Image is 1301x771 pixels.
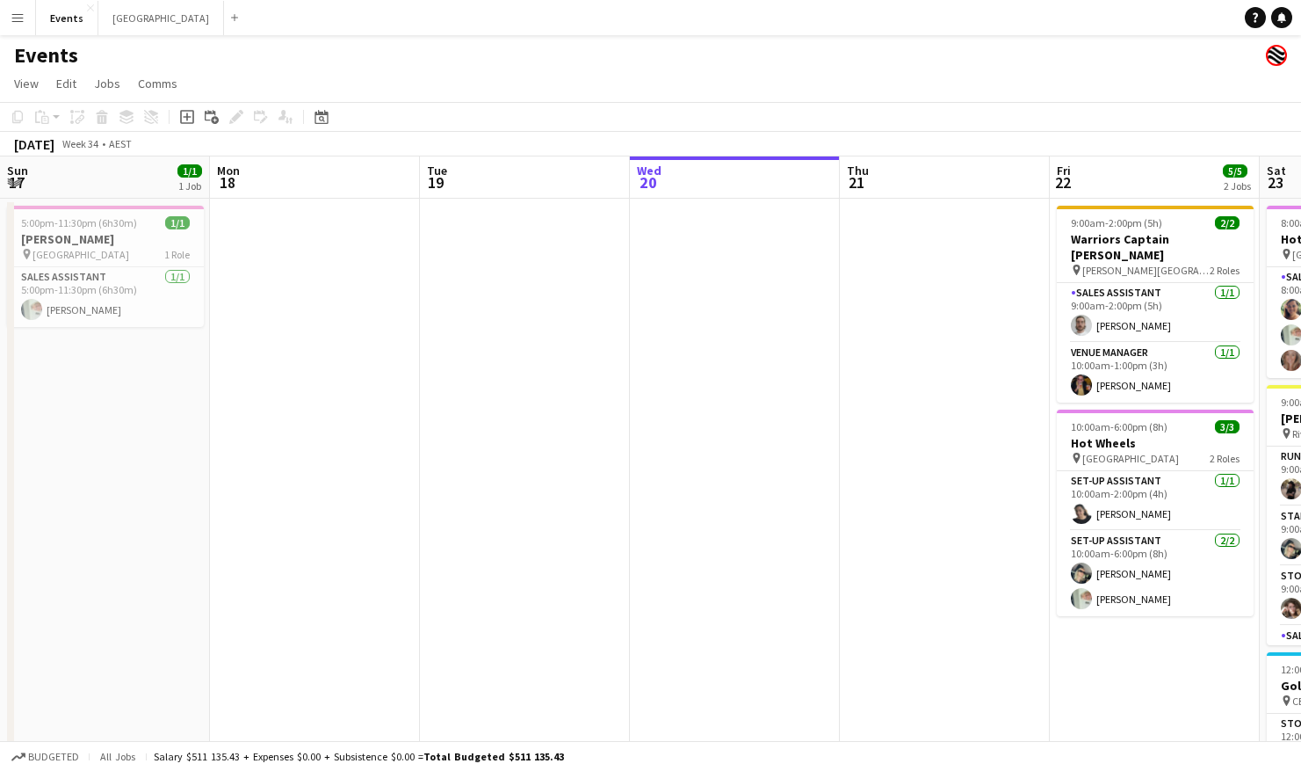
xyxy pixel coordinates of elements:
[154,750,564,763] div: Salary $511 135.43 + Expenses $0.00 + Subsistence $0.00 =
[1224,179,1251,193] div: 2 Jobs
[844,172,869,193] span: 21
[7,231,204,247] h3: [PERSON_NAME]
[1215,420,1240,433] span: 3/3
[58,137,102,150] span: Week 34
[14,76,39,91] span: View
[7,267,204,327] app-card-role: Sales Assistant1/15:00pm-11:30pm (6h30m)[PERSON_NAME]
[97,750,139,763] span: All jobs
[14,42,78,69] h1: Events
[424,172,447,193] span: 19
[14,135,54,153] div: [DATE]
[1057,471,1254,531] app-card-role: Set-up Assistant1/110:00am-2:00pm (4h)[PERSON_NAME]
[1264,172,1286,193] span: 23
[1057,206,1254,403] app-job-card: 9:00am-2:00pm (5h)2/2Warriors Captain [PERSON_NAME] [PERSON_NAME][GEOGRAPHIC_DATA]2 RolesSales As...
[49,72,83,95] a: Edit
[7,163,28,178] span: Sun
[423,750,564,763] span: Total Budgeted $511 135.43
[637,163,661,178] span: Wed
[7,206,204,327] app-job-card: 5:00pm-11:30pm (6h30m)1/1[PERSON_NAME] [GEOGRAPHIC_DATA]1 RoleSales Assistant1/15:00pm-11:30pm (6...
[1267,163,1286,178] span: Sat
[1057,343,1254,403] app-card-role: Venue Manager1/110:00am-1:00pm (3h)[PERSON_NAME]
[87,72,127,95] a: Jobs
[1266,45,1287,66] app-user-avatar: Event Merch
[177,164,202,178] span: 1/1
[217,163,240,178] span: Mon
[1210,264,1240,277] span: 2 Roles
[56,76,76,91] span: Edit
[634,172,661,193] span: 20
[9,747,82,767] button: Budgeted
[98,1,224,35] button: [GEOGRAPHIC_DATA]
[1057,435,1254,451] h3: Hot Wheels
[1223,164,1247,178] span: 5/5
[138,76,177,91] span: Comms
[94,76,120,91] span: Jobs
[1082,452,1179,465] span: [GEOGRAPHIC_DATA]
[1057,163,1071,178] span: Fri
[214,172,240,193] span: 18
[7,72,46,95] a: View
[1057,283,1254,343] app-card-role: Sales Assistant1/19:00am-2:00pm (5h)[PERSON_NAME]
[36,1,98,35] button: Events
[178,179,201,193] div: 1 Job
[165,216,190,229] span: 1/1
[427,163,447,178] span: Tue
[4,172,28,193] span: 17
[1215,216,1240,229] span: 2/2
[21,216,137,229] span: 5:00pm-11:30pm (6h30m)
[33,248,129,261] span: [GEOGRAPHIC_DATA]
[1054,172,1071,193] span: 22
[847,163,869,178] span: Thu
[1071,216,1162,229] span: 9:00am-2:00pm (5h)
[1057,531,1254,616] app-card-role: Set-up Assistant2/210:00am-6:00pm (8h)[PERSON_NAME][PERSON_NAME]
[109,137,132,150] div: AEST
[1071,420,1167,433] span: 10:00am-6:00pm (8h)
[1082,264,1210,277] span: [PERSON_NAME][GEOGRAPHIC_DATA]
[131,72,184,95] a: Comms
[164,248,190,261] span: 1 Role
[28,751,79,763] span: Budgeted
[1057,410,1254,616] app-job-card: 10:00am-6:00pm (8h)3/3Hot Wheels [GEOGRAPHIC_DATA]2 RolesSet-up Assistant1/110:00am-2:00pm (4h)[P...
[1057,231,1254,263] h3: Warriors Captain [PERSON_NAME]
[1210,452,1240,465] span: 2 Roles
